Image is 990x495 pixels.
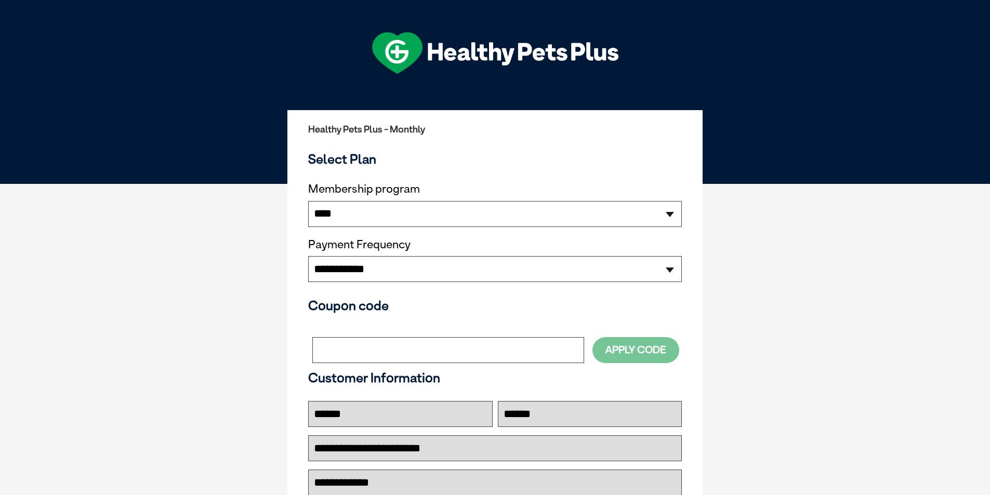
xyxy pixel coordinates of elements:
button: Apply Code [592,337,679,363]
label: Membership program [308,182,682,196]
img: hpp-logo-landscape-green-white.png [372,32,618,74]
h2: Healthy Pets Plus - Monthly [308,124,682,135]
h3: Select Plan [308,151,682,167]
label: Payment Frequency [308,238,411,251]
h3: Customer Information [308,370,682,385]
h3: Coupon code [308,298,682,313]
